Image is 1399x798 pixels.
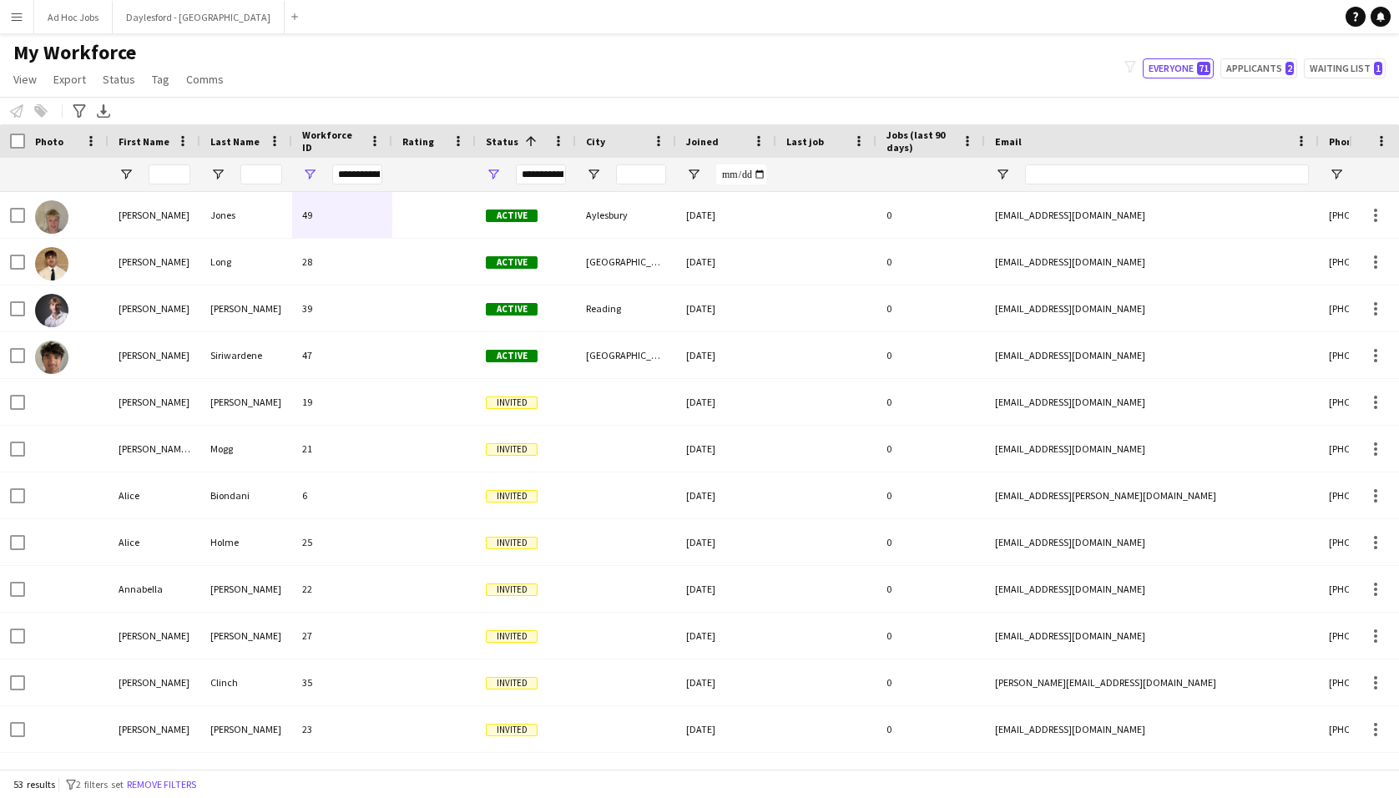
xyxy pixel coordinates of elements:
[109,426,200,472] div: [PERSON_NAME] ([PERSON_NAME])
[995,167,1010,182] button: Open Filter Menu
[302,129,362,154] span: Workforce ID
[1143,58,1214,78] button: Everyone71
[13,72,37,87] span: View
[676,239,776,285] div: [DATE]
[292,706,392,752] div: 23
[145,68,176,90] a: Tag
[876,426,985,472] div: 0
[35,294,68,327] img: Robert Usher
[210,167,225,182] button: Open Filter Menu
[210,135,260,148] span: Last Name
[876,659,985,705] div: 0
[686,167,701,182] button: Open Filter Menu
[985,285,1319,331] div: [EMAIL_ADDRESS][DOMAIN_NAME]
[200,426,292,472] div: Mogg
[985,426,1319,472] div: [EMAIL_ADDRESS][DOMAIN_NAME]
[103,72,135,87] span: Status
[876,285,985,331] div: 0
[486,210,538,222] span: Active
[486,490,538,503] span: Invited
[486,630,538,643] span: Invited
[292,613,392,659] div: 27
[96,68,142,90] a: Status
[292,659,392,705] div: 35
[200,192,292,238] div: Jones
[292,519,392,565] div: 25
[109,332,200,378] div: [PERSON_NAME]
[1304,58,1386,78] button: Waiting list1
[35,200,68,234] img: Alexander Jones
[486,396,538,409] span: Invited
[676,706,776,752] div: [DATE]
[486,443,538,456] span: Invited
[486,537,538,549] span: Invited
[586,135,605,148] span: City
[109,613,200,659] div: [PERSON_NAME]
[119,135,169,148] span: First Name
[985,379,1319,425] div: [EMAIL_ADDRESS][DOMAIN_NAME]
[876,472,985,518] div: 0
[886,129,955,154] span: Jobs (last 90 days)
[109,659,200,705] div: [PERSON_NAME]
[486,135,518,148] span: Status
[576,332,676,378] div: [GEOGRAPHIC_DATA]
[76,778,124,790] span: 2 filters set
[200,332,292,378] div: Siriwardene
[676,379,776,425] div: [DATE]
[486,583,538,596] span: Invited
[486,677,538,689] span: Invited
[292,285,392,331] div: 39
[486,256,538,269] span: Active
[985,519,1319,565] div: [EMAIL_ADDRESS][DOMAIN_NAME]
[1329,167,1344,182] button: Open Filter Menu
[35,247,68,280] img: George Long
[13,40,136,65] span: My Workforce
[985,332,1319,378] div: [EMAIL_ADDRESS][DOMAIN_NAME]
[119,167,134,182] button: Open Filter Menu
[876,613,985,659] div: 0
[35,135,63,148] span: Photo
[292,426,392,472] div: 21
[53,72,86,87] span: Export
[686,135,719,148] span: Joined
[486,350,538,362] span: Active
[576,285,676,331] div: Reading
[200,566,292,612] div: [PERSON_NAME]
[93,101,114,121] app-action-btn: Export XLSX
[676,566,776,612] div: [DATE]
[69,101,89,121] app-action-btn: Advanced filters
[985,613,1319,659] div: [EMAIL_ADDRESS][DOMAIN_NAME]
[616,164,666,184] input: City Filter Input
[200,613,292,659] div: [PERSON_NAME]
[985,566,1319,612] div: [EMAIL_ADDRESS][DOMAIN_NAME]
[124,775,199,794] button: Remove filters
[876,332,985,378] div: 0
[876,519,985,565] div: 0
[292,566,392,612] div: 22
[200,659,292,705] div: Clinch
[292,239,392,285] div: 28
[292,379,392,425] div: 19
[1197,62,1210,75] span: 71
[200,379,292,425] div: [PERSON_NAME]
[985,706,1319,752] div: [EMAIL_ADDRESS][DOMAIN_NAME]
[292,472,392,518] div: 6
[486,303,538,316] span: Active
[200,519,292,565] div: Holme
[1374,62,1382,75] span: 1
[676,659,776,705] div: [DATE]
[876,239,985,285] div: 0
[113,1,285,33] button: Daylesford - [GEOGRAPHIC_DATA]
[1285,62,1294,75] span: 2
[1220,58,1297,78] button: Applicants2
[152,72,169,87] span: Tag
[676,426,776,472] div: [DATE]
[676,332,776,378] div: [DATE]
[486,167,501,182] button: Open Filter Menu
[676,285,776,331] div: [DATE]
[7,68,43,90] a: View
[109,472,200,518] div: Alice
[109,239,200,285] div: [PERSON_NAME]
[985,659,1319,705] div: [PERSON_NAME][EMAIL_ADDRESS][DOMAIN_NAME]
[486,724,538,736] span: Invited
